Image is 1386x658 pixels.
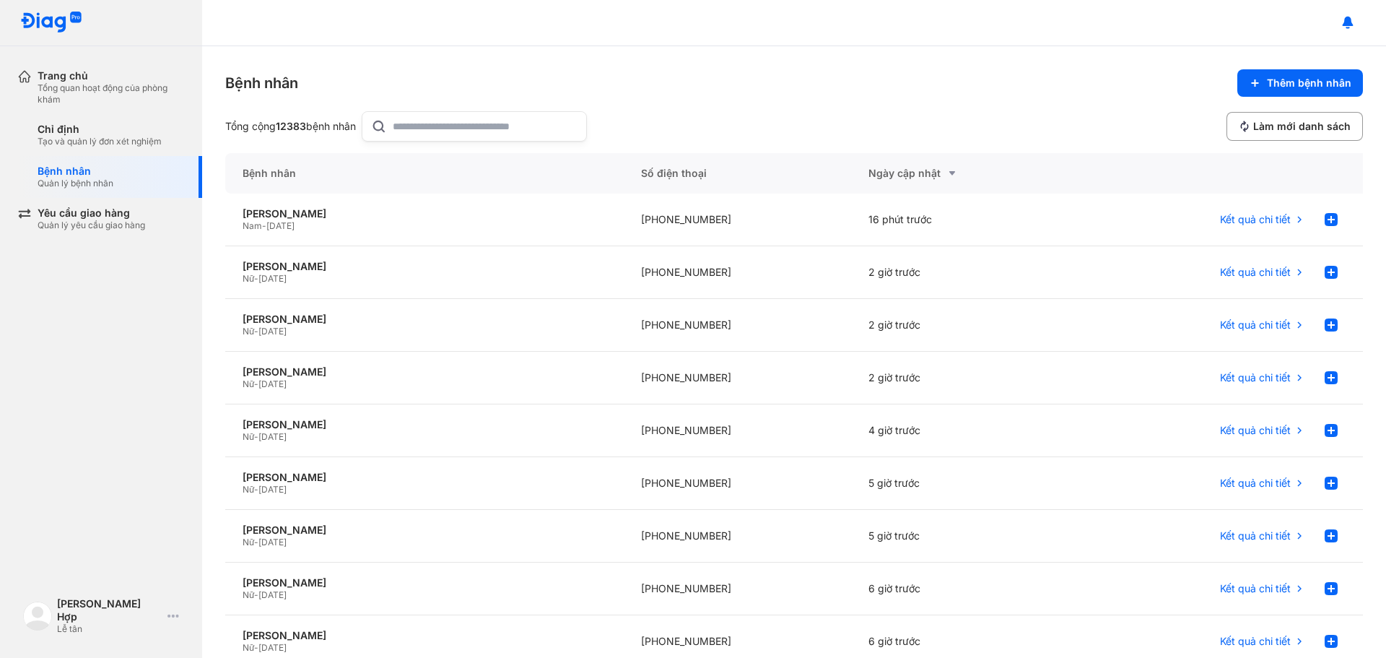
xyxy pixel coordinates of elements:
div: Bệnh nhân [225,73,298,93]
span: [DATE] [258,431,287,442]
div: [PERSON_NAME] [243,629,606,642]
div: 6 giờ trước [851,563,1078,615]
div: Lễ tân [57,623,162,635]
div: [PHONE_NUMBER] [624,457,851,510]
div: [PHONE_NUMBER] [624,299,851,352]
span: Kết quả chi tiết [1220,529,1291,542]
span: [DATE] [258,484,287,495]
span: - [254,642,258,653]
span: Làm mới danh sách [1253,120,1351,133]
div: [PHONE_NUMBER] [624,510,851,563]
span: [DATE] [266,220,295,231]
span: [DATE] [258,326,287,337]
span: Kết quả chi tiết [1220,477,1291,490]
span: Nữ [243,642,254,653]
div: [PERSON_NAME] [243,365,606,378]
div: Tổng quan hoạt động của phòng khám [38,82,185,105]
div: [PHONE_NUMBER] [624,194,851,246]
span: - [254,378,258,389]
div: [PERSON_NAME] [243,207,606,220]
span: - [254,484,258,495]
div: Trang chủ [38,69,185,82]
span: Thêm bệnh nhân [1267,77,1351,90]
div: [PERSON_NAME] [243,471,606,484]
span: Kết quả chi tiết [1220,371,1291,384]
div: Tổng cộng bệnh nhân [225,120,356,133]
div: Tạo và quản lý đơn xét nghiệm [38,136,162,147]
span: Kết quả chi tiết [1220,266,1291,279]
div: Quản lý yêu cầu giao hàng [38,220,145,231]
span: Nữ [243,431,254,442]
div: 5 giờ trước [851,457,1078,510]
span: - [254,326,258,337]
span: [DATE] [258,642,287,653]
span: 12383 [276,120,306,132]
img: logo [20,12,82,34]
span: Nữ [243,273,254,284]
div: [PERSON_NAME] [243,418,606,431]
div: Ngày cập nhật [868,165,1061,182]
div: Chỉ định [38,123,162,136]
img: logo [23,602,52,631]
div: 5 giờ trước [851,510,1078,563]
span: Nữ [243,537,254,547]
div: Bệnh nhân [38,165,113,178]
span: Nữ [243,378,254,389]
span: - [262,220,266,231]
span: Nữ [243,589,254,600]
span: Kết quả chi tiết [1220,424,1291,437]
div: 16 phút trước [851,194,1078,246]
span: Nữ [243,326,254,337]
span: [DATE] [258,589,287,600]
span: - [254,537,258,547]
span: Kết quả chi tiết [1220,319,1291,332]
div: Bệnh nhân [225,153,624,194]
span: Kết quả chi tiết [1220,213,1291,226]
span: Nam [243,220,262,231]
div: [PERSON_NAME] [243,260,606,273]
button: Thêm bệnh nhân [1237,69,1363,97]
div: [PERSON_NAME] [243,576,606,589]
div: 4 giờ trước [851,404,1078,457]
div: Quản lý bệnh nhân [38,178,113,189]
div: Yêu cầu giao hàng [38,207,145,220]
div: 2 giờ trước [851,246,1078,299]
div: [PHONE_NUMBER] [624,563,851,615]
div: [PERSON_NAME] [243,313,606,326]
span: - [254,431,258,442]
span: - [254,589,258,600]
button: Làm mới danh sách [1226,112,1363,141]
div: 2 giờ trước [851,299,1078,352]
div: [PHONE_NUMBER] [624,404,851,457]
div: [PERSON_NAME] Hợp [57,597,162,623]
div: [PHONE_NUMBER] [624,352,851,404]
div: Số điện thoại [624,153,851,194]
div: [PERSON_NAME] [243,524,606,537]
span: Kết quả chi tiết [1220,582,1291,595]
div: [PHONE_NUMBER] [624,246,851,299]
span: [DATE] [258,537,287,547]
div: 2 giờ trước [851,352,1078,404]
span: Kết quả chi tiết [1220,635,1291,648]
span: Nữ [243,484,254,495]
span: - [254,273,258,284]
span: [DATE] [258,273,287,284]
span: [DATE] [258,378,287,389]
